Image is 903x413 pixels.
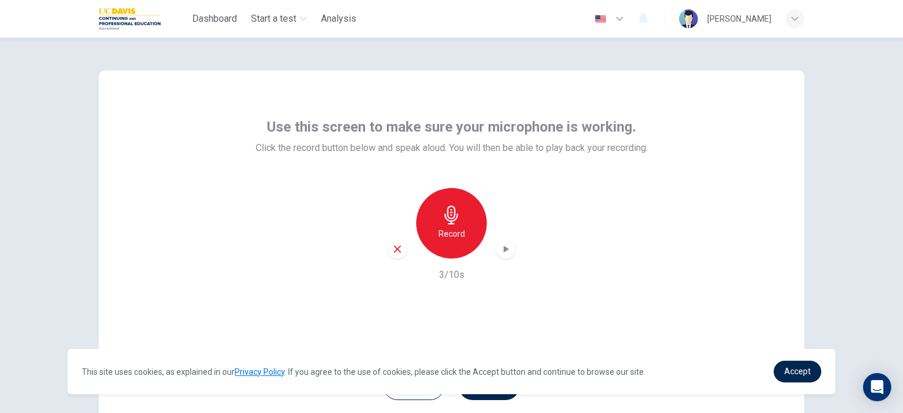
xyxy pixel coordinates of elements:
[593,15,608,23] img: en
[267,117,636,136] span: Use this screen to make sure your microphone is working.
[439,268,464,282] h6: 3/10s
[192,12,237,26] span: Dashboard
[68,349,835,394] div: cookieconsent
[99,7,188,31] a: UC Davis logo
[188,8,242,29] button: Dashboard
[321,12,356,26] span: Analysis
[416,188,487,258] button: Record
[246,8,312,29] button: Start a test
[679,9,698,28] img: Profile picture
[235,367,285,377] a: Privacy Policy
[863,373,891,401] div: Open Intercom Messenger
[82,367,646,377] span: This site uses cookies, as explained in our . If you agree to the use of cookies, please click th...
[316,8,361,29] button: Analysis
[99,7,160,31] img: UC Davis logo
[784,367,811,376] span: Accept
[251,12,296,26] span: Start a test
[439,227,465,241] h6: Record
[256,141,648,155] span: Click the record button below and speak aloud. You will then be able to play back your recording.
[774,361,821,382] a: dismiss cookie message
[707,12,771,26] div: [PERSON_NAME]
